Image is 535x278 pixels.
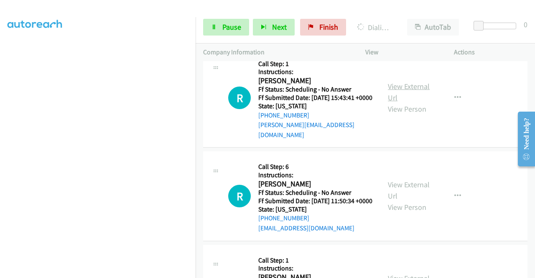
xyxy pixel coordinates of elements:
[258,85,373,94] h5: Ff Status: Scheduling - No Answer
[388,82,430,102] a: View External Url
[258,189,372,197] h5: Ff Status: Scheduling - No Answer
[258,76,373,86] h2: [PERSON_NAME]
[228,87,251,109] div: The call is yet to be attempted
[258,121,354,139] a: [PERSON_NAME][EMAIL_ADDRESS][DOMAIN_NAME]
[222,22,241,32] span: Pause
[258,205,372,214] h5: State: [US_STATE]
[388,202,426,212] a: View Person
[228,185,251,207] div: The call is yet to be attempted
[388,104,426,114] a: View Person
[258,264,372,273] h5: Instructions:
[524,19,527,30] div: 0
[258,197,372,205] h5: Ff Submitted Date: [DATE] 11:50:34 +0000
[388,180,430,201] a: View External Url
[258,60,373,68] h5: Call Step: 1
[319,22,338,32] span: Finish
[203,19,249,36] a: Pause
[253,19,295,36] button: Next
[258,171,372,179] h5: Instructions:
[407,19,459,36] button: AutoTab
[258,163,372,171] h5: Call Step: 6
[357,22,392,33] p: Dialing [PERSON_NAME]
[258,94,373,102] h5: Ff Submitted Date: [DATE] 15:43:41 +0000
[258,68,373,76] h5: Instructions:
[300,19,346,36] a: Finish
[258,214,309,222] a: [PHONE_NUMBER]
[258,102,373,110] h5: State: [US_STATE]
[258,111,309,119] a: [PHONE_NUMBER]
[228,185,251,207] h1: R
[454,47,527,57] p: Actions
[258,179,372,189] h2: [PERSON_NAME]
[228,87,251,109] h1: R
[365,47,439,57] p: View
[258,224,354,232] a: [EMAIL_ADDRESS][DOMAIN_NAME]
[258,256,372,265] h5: Call Step: 1
[272,22,287,32] span: Next
[203,47,350,57] p: Company Information
[511,106,535,172] iframe: Resource Center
